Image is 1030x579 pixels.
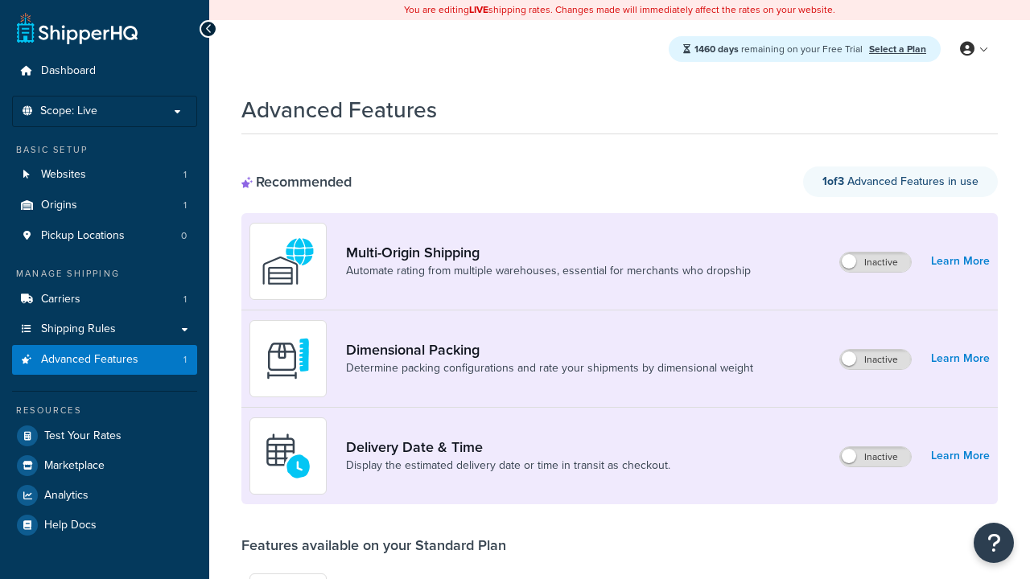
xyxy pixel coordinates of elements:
[346,263,751,279] a: Automate rating from multiple warehouses, essential for merchants who dropship
[12,451,197,480] a: Marketplace
[346,438,670,456] a: Delivery Date & Time
[44,489,89,503] span: Analytics
[241,173,352,191] div: Recommended
[346,244,751,261] a: Multi-Origin Shipping
[694,42,739,56] strong: 1460 days
[41,199,77,212] span: Origins
[44,519,97,532] span: Help Docs
[44,459,105,473] span: Marketplace
[183,168,187,182] span: 1
[12,345,197,375] a: Advanced Features1
[241,94,437,125] h1: Advanced Features
[183,199,187,212] span: 1
[840,350,911,369] label: Inactive
[840,447,911,466] label: Inactive
[346,360,753,376] a: Determine packing configurations and rate your shipments by dimensional weight
[183,293,187,306] span: 1
[241,536,506,554] div: Features available on your Standard Plan
[346,341,753,359] a: Dimensional Packing
[12,481,197,510] a: Analytics
[469,2,488,17] b: LIVE
[12,191,197,220] li: Origins
[12,143,197,157] div: Basic Setup
[12,511,197,540] a: Help Docs
[41,64,96,78] span: Dashboard
[41,293,80,306] span: Carriers
[12,421,197,450] a: Test Your Rates
[869,42,926,56] a: Select a Plan
[840,253,911,272] label: Inactive
[12,267,197,281] div: Manage Shipping
[12,314,197,344] a: Shipping Rules
[44,429,122,443] span: Test Your Rates
[183,353,187,367] span: 1
[41,353,138,367] span: Advanced Features
[12,221,197,251] li: Pickup Locations
[931,250,990,273] a: Learn More
[822,173,978,190] span: Advanced Features in use
[260,428,316,484] img: gfkeb5ejjkALwAAAABJRU5ErkJggg==
[260,233,316,289] img: WatD5o0RtDAAAAAElFTkSuQmCC
[41,168,86,182] span: Websites
[12,221,197,251] a: Pickup Locations0
[12,56,197,86] a: Dashboard
[974,523,1014,563] button: Open Resource Center
[40,105,97,118] span: Scope: Live
[694,42,865,56] span: remaining on your Free Trial
[12,345,197,375] li: Advanced Features
[260,331,316,387] img: DTVBYsAAAAAASUVORK5CYII=
[12,404,197,417] div: Resources
[12,285,197,314] a: Carriers1
[12,160,197,190] li: Websites
[931,445,990,467] a: Learn More
[41,322,116,336] span: Shipping Rules
[41,229,125,243] span: Pickup Locations
[12,160,197,190] a: Websites1
[12,191,197,220] a: Origins1
[931,347,990,370] a: Learn More
[346,458,670,474] a: Display the estimated delivery date or time in transit as checkout.
[181,229,187,243] span: 0
[12,285,197,314] li: Carriers
[822,173,844,190] strong: 1 of 3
